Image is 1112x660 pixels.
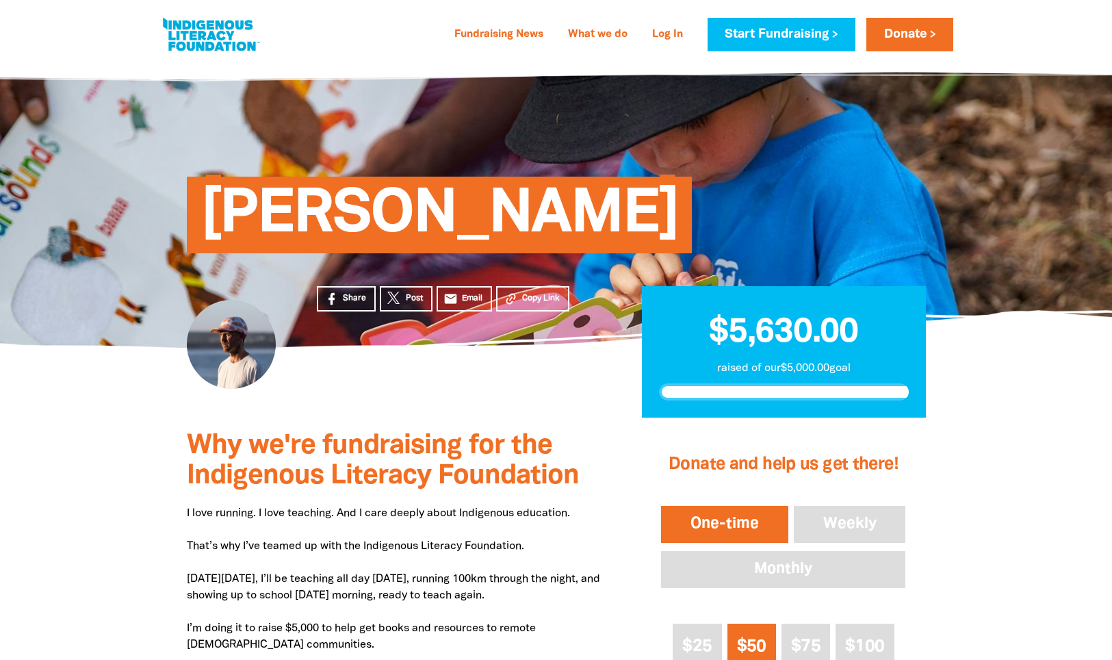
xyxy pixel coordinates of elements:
[866,18,953,51] a: Donate
[560,24,636,46] a: What we do
[644,24,691,46] a: Log In
[708,18,855,51] a: Start Fundraising
[406,292,423,305] span: Post
[737,639,766,655] span: $50
[317,286,376,312] a: Share
[496,286,569,312] button: Copy Link
[446,24,552,46] a: Fundraising News
[437,286,493,312] a: emailEmail
[201,187,679,253] span: [PERSON_NAME]
[462,292,482,305] span: Email
[682,639,712,655] span: $25
[658,503,791,546] button: One-time
[659,360,909,377] p: raised of our $5,000.00 goal
[380,286,432,312] a: Post
[658,548,908,591] button: Monthly
[187,433,579,489] span: Why we're fundraising for the Indigenous Literacy Foundation
[791,639,820,655] span: $75
[709,317,858,348] span: $5,630.00
[791,503,909,546] button: Weekly
[658,437,908,492] h2: Donate and help us get there!
[443,292,458,306] i: email
[845,639,884,655] span: $100
[343,292,366,305] span: Share
[522,292,560,305] span: Copy Link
